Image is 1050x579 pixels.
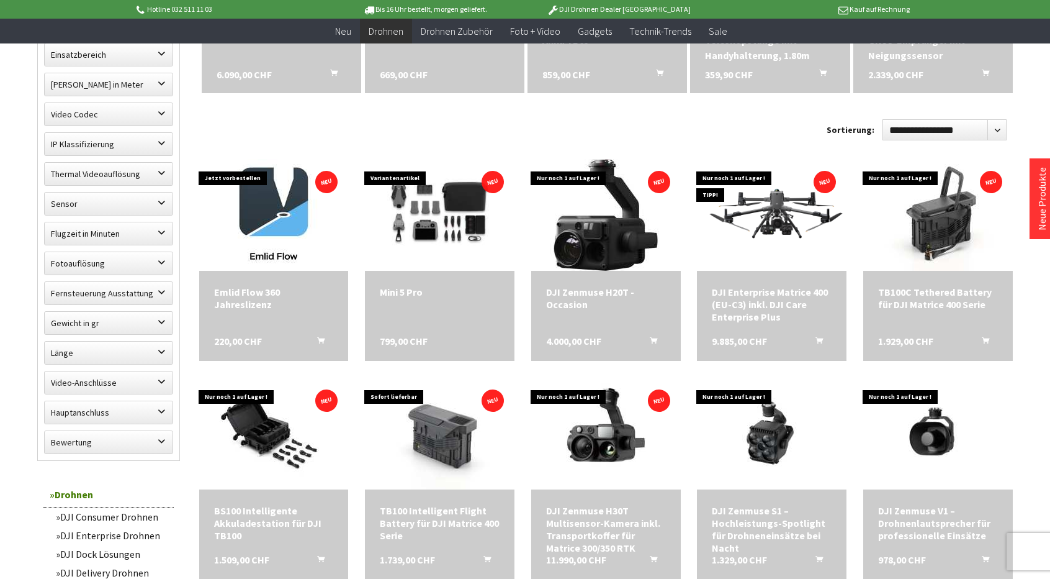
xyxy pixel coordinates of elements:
[864,159,1012,271] img: TB100C Tethered Battery für DJI Matrice 400 Serie
[578,25,612,37] span: Gadgets
[546,286,666,311] div: DJI Zenmuse H20T - Occasion
[621,19,700,44] a: Technik-Trends
[214,504,334,542] div: BS100 Intelligente Akkuladestation für DJI TB100
[712,504,832,554] div: DJI Zenmuse S1 – Hochleistungs-Spotlight für Drohneneinsätze bei Nacht
[380,504,500,542] div: TB100 Intelligent Flight Battery für DJI Matrice 400 Serie
[967,67,997,83] button: In den Warenkorb
[380,335,428,347] span: 799,00 CHF
[569,19,621,44] a: Gadgets
[45,193,173,215] label: Sensor
[635,335,665,351] button: In den Warenkorb
[709,25,727,37] span: Sale
[43,482,174,508] a: Drohnen
[635,554,665,570] button: In den Warenkorb
[45,103,173,125] label: Video Codec
[697,173,846,258] img: DJI Enterprise Matrice 400 (EU-C3) inkl. DJI Care Enterprise Plus
[45,431,173,454] label: Bewertung
[214,335,262,347] span: 220,00 CHF
[412,19,501,44] a: Drohnen Zubehör
[1036,167,1048,230] a: Neue Produkte
[712,286,832,323] div: DJI Enterprise Matrice 400 (EU-C3) inkl. DJI Care Enterprise Plus
[700,19,736,44] a: Sale
[712,554,767,566] span: 1.329,00 CHF
[214,504,334,542] a: BS100 Intelligente Akkuladestation für DJI TB100 1.509,00 CHF In den Warenkorb
[967,335,997,351] button: In den Warenkorb
[380,286,500,298] a: Mini 5 Pro 799,00 CHF
[546,504,666,554] div: DJI Zenmuse H30T Multisensor-Kamera inkl. Transportkoffer für Matrice 300/350 RTK
[501,19,569,44] a: Foto + Video
[380,554,435,566] span: 1.739,00 CHF
[200,378,348,490] img: BS100 Intelligente Akkuladestation für DJI TB100
[868,67,923,82] span: 2.339,00 CHF
[45,372,173,394] label: Video-Anschlüsse
[716,2,909,17] p: Kauf auf Rechnung
[369,25,403,37] span: Drohnen
[45,43,173,66] label: Einsatzbereich
[45,222,173,245] label: Flugzeit in Minuten
[712,504,832,554] a: DJI Zenmuse S1 – Hochleistungs-Spotlight für Drohneneinsätze bei Nacht 1.329,00 CHF In den Warenkorb
[878,504,998,542] div: DJI Zenmuse V1 – Drohnenlautsprecher für professionelle Einsätze
[50,526,174,545] a: DJI Enterprise Drohnen
[134,2,328,17] p: Hotline 032 511 11 03
[328,2,521,17] p: Bis 16 Uhr bestellt, morgen geliefert.
[469,554,498,570] button: In den Warenkorb
[550,159,662,271] img: DJI Zenmuse H20T - Occasion
[641,67,671,83] button: In den Warenkorb
[531,378,680,490] img: DJI Zenmuse H30T Multisensor-Kamera inkl. Transportkoffer für Matrice 300/350 RTK
[801,335,830,351] button: In den Warenkorb
[302,554,332,570] button: In den Warenkorb
[698,378,846,490] img: DJI Zenmuse S1 – Hochleistungs-Spotlight für Drohneneinsätze bei Nacht
[522,2,716,17] p: DJI Drohnen Dealer [GEOGRAPHIC_DATA]
[827,120,874,140] label: Sortierung:
[967,554,997,570] button: In den Warenkorb
[45,312,173,334] label: Gewicht in gr
[50,545,174,563] a: DJI Dock Lösungen
[878,286,998,311] div: TB100C Tethered Battery für DJI Matrice 400 Serie
[629,25,691,37] span: Technik-Trends
[217,67,272,82] span: 6.090,00 CHF
[365,165,514,265] img: Mini 5 Pro
[45,401,173,424] label: Hauptanschluss
[864,378,1013,490] img: DJI Zenmuse V1 – Drohnenlautsprecher für professionelle Einsätze
[804,67,834,83] button: In den Warenkorb
[878,554,926,566] span: 978,00 CHF
[705,67,753,82] span: 359,90 CHF
[546,554,606,566] span: 11.990,00 CHF
[214,286,334,311] a: Emlid Flow 360 Jahreslizenz 220,00 CHF In den Warenkorb
[302,335,332,351] button: In den Warenkorb
[421,25,493,37] span: Drohnen Zubehör
[878,335,933,347] span: 1.929,00 CHF
[45,163,173,185] label: Thermal Videoauflösung
[366,378,514,490] img: TB100 Intelligent Flight Battery für DJI Matrice 400 Serie
[360,19,412,44] a: Drohnen
[315,67,345,83] button: In den Warenkorb
[712,335,767,347] span: 9.885,00 CHF
[214,554,269,566] span: 1.509,00 CHF
[214,286,334,311] div: Emlid Flow 360 Jahreslizenz
[510,25,560,37] span: Foto + Video
[546,335,601,347] span: 4.000,00 CHF
[326,19,360,44] a: Neu
[878,504,998,542] a: DJI Zenmuse V1 – Drohnenlautsprecher für professionelle Einsätze 978,00 CHF In den Warenkorb
[380,286,500,298] div: Mini 5 Pro
[45,73,173,96] label: Maximale Flughöhe in Meter
[218,159,330,271] img: Emlid Flow 360 Jahreslizenz
[45,282,173,304] label: Fernsteuerung Ausstattung
[380,504,500,542] a: TB100 Intelligent Flight Battery für DJI Matrice 400 Serie 1.739,00 CHF In den Warenkorb
[45,252,173,275] label: Fotoauflösung
[546,504,666,554] a: DJI Zenmuse H30T Multisensor-Kamera inkl. Transportkoffer für Matrice 300/350 RTK 11.990,00 CHF I...
[45,342,173,364] label: Länge
[712,286,832,323] a: DJI Enterprise Matrice 400 (EU-C3) inkl. DJI Care Enterprise Plus 9.885,00 CHF In den Warenkorb
[546,286,666,311] a: DJI Zenmuse H20T - Occasion 4.000,00 CHF In den Warenkorb
[801,554,830,570] button: In den Warenkorb
[45,133,173,155] label: IP Klassifizierung
[335,25,351,37] span: Neu
[380,67,428,82] span: 669,00 CHF
[878,286,998,311] a: TB100C Tethered Battery für DJI Matrice 400 Serie 1.929,00 CHF In den Warenkorb
[542,67,590,82] span: 859,00 CHF
[50,508,174,526] a: DJI Consumer Drohnen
